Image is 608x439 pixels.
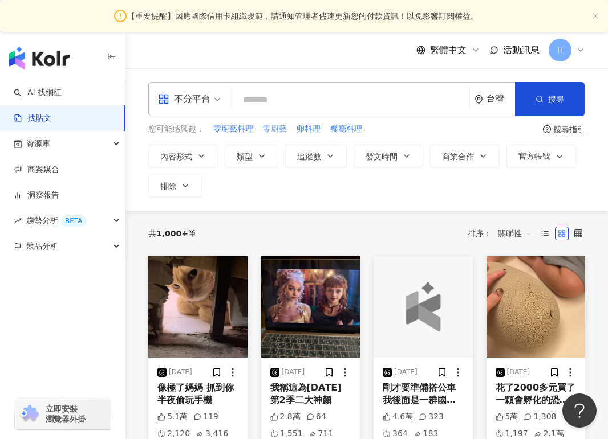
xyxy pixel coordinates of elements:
[562,393,597,428] iframe: Help Scout Beacon - Open
[296,123,321,136] button: 卵料理
[14,87,62,99] a: searchAI 找網紅
[282,367,305,377] div: [DATE]
[127,10,479,22] span: 【重要提醒】因應國際信用卡組織規範，請通知管理者儘速更新您的付款資訊！以免影響訂閱權益。
[14,217,22,225] span: rise
[158,90,210,108] div: 不分平台
[515,82,585,116] button: 搜尋
[442,152,474,161] span: 商業合作
[503,44,540,55] span: 活動訊息
[285,145,347,167] button: 追蹤數
[383,411,413,422] div: 4.6萬
[225,145,278,167] button: 類型
[26,233,58,259] span: 競品分析
[14,164,59,175] a: 商案媒合
[506,145,576,167] button: 官方帳號
[9,47,70,69] img: logo
[297,152,321,161] span: 追蹤數
[157,381,238,407] div: 像極了媽媽 抓到你半夜偷玩手機
[398,281,448,332] img: logo
[270,381,351,407] div: 我稱這為[DATE] 第2季二大神顏
[557,44,564,56] span: H
[193,411,218,422] div: 119
[394,367,418,377] div: [DATE]
[592,13,599,19] span: close
[496,411,518,422] div: 5萬
[46,404,86,424] span: 立即安裝 瀏覽器外掛
[430,145,500,167] button: 商業合作
[430,44,467,56] span: 繁體中文
[496,381,577,407] div: 花了2000多元買了一顆會孵化的恐龍蛋 結果嚇哭兒子的故事(嚇哭部分沒錄到） 只有媽媽一個人覺得有趣! BTW 2000多居然買到仿的😑賣家上面還標榜TOMY，結果根本不是，我也懶得退了
[263,124,287,135] span: 零廚藝
[487,256,586,358] img: post-image
[158,93,169,105] span: appstore
[156,229,188,238] span: 1,000+
[160,182,176,191] span: 排除
[553,125,585,134] div: 搜尋指引
[592,13,599,20] button: close
[26,131,50,157] span: 資源庫
[306,411,326,422] div: 64
[213,124,253,135] span: 零廚藝料理
[14,190,59,201] a: 洞察報告
[18,405,40,423] img: chrome extension
[60,215,87,227] div: BETA
[148,256,248,358] img: post-image
[354,145,423,167] button: 發文時間
[148,145,218,167] button: 內容形式
[148,124,204,135] span: 您可能感興趣：
[169,367,192,377] div: [DATE]
[518,151,550,161] span: 官方帳號
[297,124,321,135] span: 卵料理
[475,95,483,104] span: environment
[330,123,363,136] button: 餐廳料理
[270,411,301,422] div: 2.8萬
[524,411,556,422] div: 1,308
[419,411,444,422] div: 323
[213,123,254,136] button: 零廚藝料理
[26,208,87,233] span: 趨勢分析
[498,224,532,243] span: 關聯性
[366,152,398,161] span: 發文時間
[148,174,202,197] button: 排除
[160,152,192,161] span: 內容形式
[507,367,530,377] div: [DATE]
[548,95,564,104] span: 搜尋
[262,123,287,136] button: 零廚藝
[468,224,538,243] div: 排序：
[237,152,253,161] span: 類型
[15,399,111,429] a: chrome extension立即安裝 瀏覽器外掛
[157,411,188,422] div: 5.1萬
[487,94,515,104] div: 台灣
[374,256,473,358] button: logo
[148,229,196,238] div: 共 筆
[261,256,360,358] img: post-image
[14,113,51,124] a: 找貼文
[543,125,551,133] span: question-circle
[383,381,464,407] div: 剛才要準備搭公車 我後面是一群國中學生 我嗶完悠遊卡要找座位 後面的妹妹突然說找不到悠遊卡 身後的同學同時打開錢包大家在湊零錢 她就跟後面的好朋友說 沒事 你們先搭我走路去 後來他的好朋友們一起...
[330,124,362,135] span: 餐廳料理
